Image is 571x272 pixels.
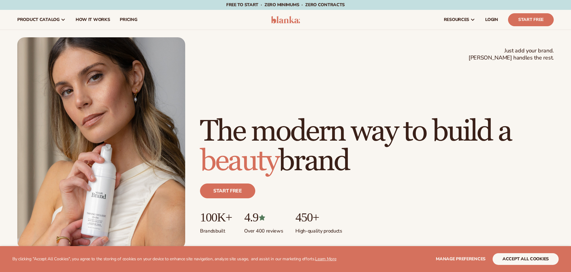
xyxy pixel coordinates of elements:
[12,10,71,30] a: product catalog
[120,17,137,22] span: pricing
[493,253,559,265] button: accept all cookies
[200,211,232,224] p: 100K+
[271,16,300,23] img: logo
[200,183,255,198] a: Start free
[244,211,283,224] p: 4.9
[200,224,232,234] p: Brands built
[439,10,480,30] a: resources
[315,256,336,262] a: Learn More
[71,10,115,30] a: How It Works
[444,17,469,22] span: resources
[295,211,342,224] p: 450+
[76,17,110,22] span: How It Works
[480,10,503,30] a: LOGIN
[244,224,283,234] p: Over 400 reviews
[115,10,142,30] a: pricing
[436,253,486,265] button: Manage preferences
[200,143,278,179] span: beauty
[295,224,342,234] p: High-quality products
[485,17,498,22] span: LOGIN
[17,17,60,22] span: product catalog
[436,256,486,262] span: Manage preferences
[12,257,336,262] p: By clicking "Accept All Cookies", you agree to the storing of cookies on your device to enhance s...
[469,47,554,62] span: Just add your brand. [PERSON_NAME] handles the rest.
[508,13,554,26] a: Start Free
[200,117,554,176] h1: The modern way to build a brand
[226,2,345,8] span: Free to start · ZERO minimums · ZERO contracts
[17,37,185,249] img: Female holding tanning mousse.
